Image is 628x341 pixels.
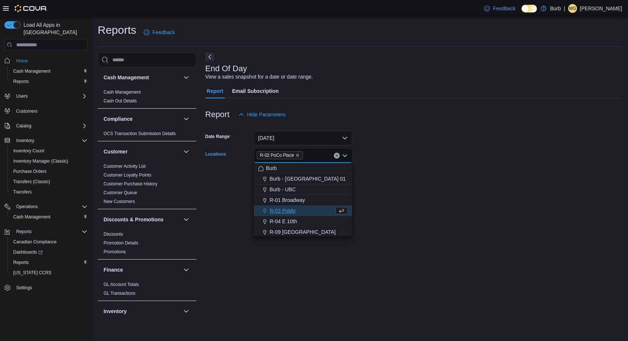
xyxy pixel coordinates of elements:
div: Cash Management [98,88,196,108]
a: Home [13,57,31,65]
a: Customer Loyalty Points [104,173,151,178]
a: Promotions [104,249,126,254]
span: Hide Parameters [247,111,286,118]
span: Reports [10,77,87,86]
span: GL Account Totals [104,282,139,287]
div: Choose from the following options [254,163,352,269]
span: Customer Activity List [104,163,146,169]
a: [US_STATE] CCRS [10,268,54,277]
button: Purchase Orders [7,166,90,177]
a: Customer Purchase History [104,181,158,186]
span: Cash Management [13,68,50,74]
span: R-02 PoCo Place [257,151,303,159]
label: Locations [205,151,226,157]
a: Canadian Compliance [10,237,59,246]
button: Finance [182,265,191,274]
button: Compliance [104,115,180,123]
button: Inventory Count [7,146,90,156]
span: Users [16,93,28,99]
span: Transfers [10,188,87,196]
span: Email Subscription [232,84,279,98]
button: Finance [104,266,180,273]
a: New Customers [104,199,135,204]
input: Dark Mode [521,5,537,12]
span: Cash Management [10,213,87,221]
span: Inventory [13,136,87,145]
span: Washington CCRS [10,268,87,277]
span: Inventory Manager (Classic) [10,157,87,166]
button: Transfers [7,187,90,197]
p: | [564,4,565,13]
div: View a sales snapshot for a date or date range. [205,73,313,81]
div: Customer [98,162,196,209]
span: Purchase Orders [10,167,87,176]
span: R-03 PoMo [270,207,296,214]
span: Catalog [16,123,31,129]
a: Customers [13,107,40,116]
span: R-01 Broadway [270,196,305,204]
span: Catalog [13,121,87,130]
button: Customer [182,147,191,156]
span: GL Transactions [104,290,136,296]
span: Reports [13,260,29,265]
span: Report [207,84,223,98]
h3: Report [205,110,230,119]
button: Burb - UBC [254,184,352,195]
span: Inventory Manager (Classic) [13,158,68,164]
p: [PERSON_NAME] [580,4,622,13]
button: Users [13,92,30,101]
label: Date Range [205,134,231,139]
span: Reports [13,79,29,84]
button: Canadian Compliance [7,237,90,247]
button: Cash Management [182,73,191,82]
span: Users [13,92,87,101]
h3: Inventory [104,308,127,315]
span: Discounts [104,231,123,237]
span: Reports [16,229,32,235]
span: Burb - [GEOGRAPHIC_DATA] 01 [270,175,346,182]
button: Discounts & Promotions [182,215,191,224]
button: Inventory Manager (Classic) [7,156,90,166]
a: Cash Out Details [104,98,137,104]
span: Burb - UBC [270,186,296,193]
button: Hide Parameters [235,107,289,122]
span: Reports [10,258,87,267]
span: Feedback [493,5,515,12]
span: Customer Queue [104,190,137,196]
button: Reports [1,226,90,237]
span: Burb [266,164,277,172]
span: Home [13,56,87,65]
button: Burb [254,163,352,174]
a: Customer Queue [104,190,137,195]
span: R-04 E 10th [270,218,297,225]
span: Canadian Compliance [13,239,57,245]
span: Cash Management [13,214,50,220]
span: OCS Transaction Submission Details [104,131,176,137]
button: Clear input [334,153,340,159]
button: Cash Management [7,66,90,76]
span: Inventory Count [10,146,87,155]
div: Matheson George [568,4,577,13]
button: Inventory [182,307,191,316]
a: Feedback [141,25,178,40]
button: Reports [7,257,90,268]
span: Feedback [152,29,175,36]
span: R-02 PoCo Place [260,152,294,159]
div: Finance [98,280,196,301]
button: R-09 [GEOGRAPHIC_DATA] [254,227,352,237]
h3: End Of Day [205,64,247,73]
button: R-04 E 10th [254,216,352,227]
span: Cash Management [10,67,87,76]
span: Operations [13,202,87,211]
a: Cash Management [104,90,141,95]
h1: Reports [98,23,136,37]
span: Purchase Orders [13,168,47,174]
h3: Finance [104,266,123,273]
span: MG [569,4,576,13]
a: Inventory Manager (Classic) [10,157,71,166]
h3: Customer [104,148,127,155]
span: Promotion Details [104,240,138,246]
